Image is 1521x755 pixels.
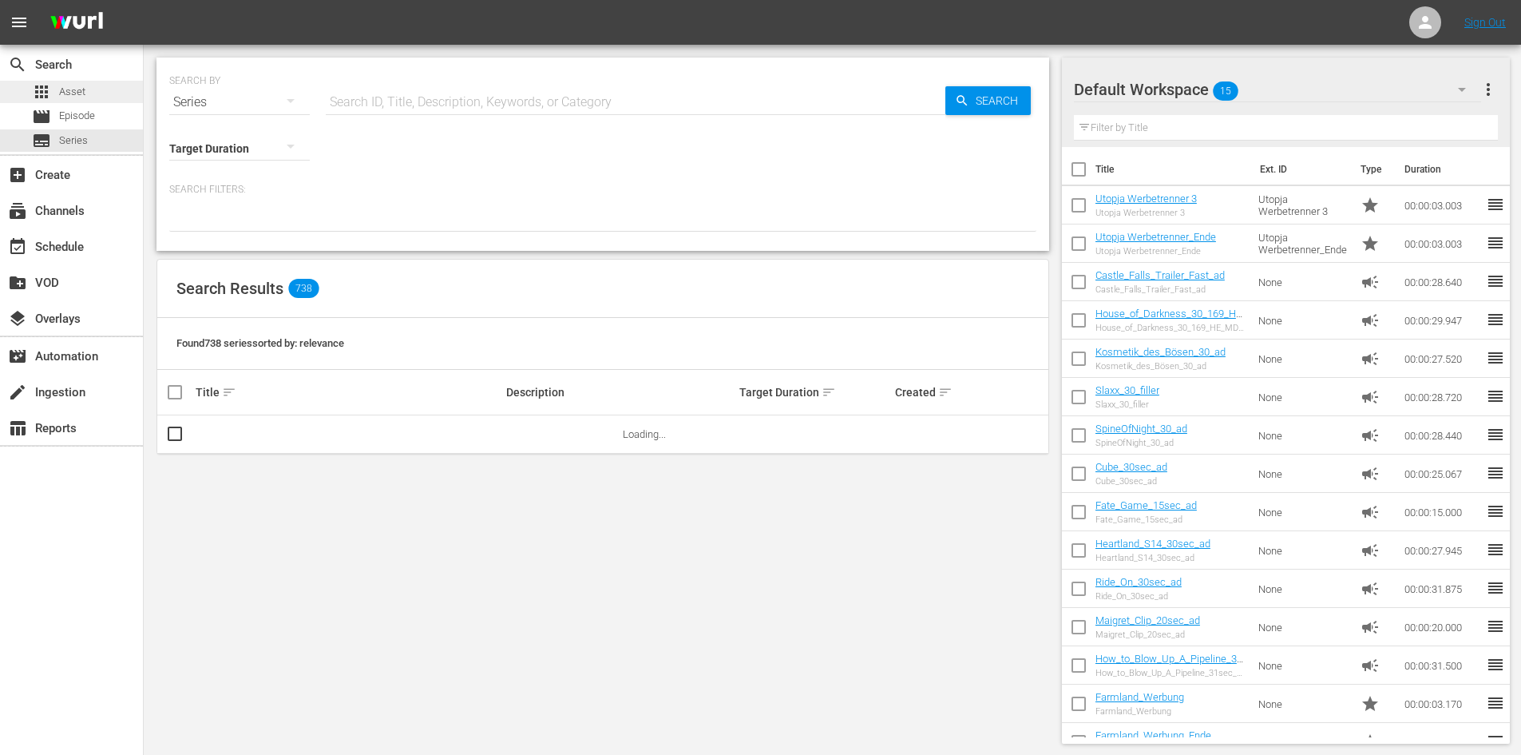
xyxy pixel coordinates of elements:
[1095,438,1187,448] div: SpineOfNight_30_ad
[1361,426,1380,445] span: Ad
[32,131,51,150] span: Series
[1361,694,1380,713] span: Promo
[1486,195,1505,214] span: reorder
[1095,323,1246,333] div: House_of_Darkness_30_169_HE_MD_Ad
[1095,653,1243,677] a: How_to_Blow_Up_A_Pipeline_31sec_ad
[1486,425,1505,444] span: reorder
[895,383,968,402] div: Created
[1095,553,1210,563] div: Heartland_S14_30sec_ad
[1095,591,1182,602] div: Ride_On_30sec_ad
[1095,630,1200,640] div: Maigret_Clip_20sec_ad
[1486,310,1505,329] span: reorder
[945,86,1031,115] button: Search
[8,273,27,292] span: VOD
[1486,617,1505,636] span: reorder
[1252,340,1354,378] td: None
[169,80,310,125] div: Series
[1095,476,1167,487] div: Cube_30sec_ad
[1252,416,1354,455] td: None
[1074,67,1481,112] div: Default Workspace
[1095,384,1159,396] a: Slaxx_30_filler
[1361,464,1380,483] span: Ad
[1361,196,1380,215] span: Promo
[1252,225,1354,263] td: Utopja Werbetrenner_Ende
[1095,691,1184,703] a: Farmland_Werbung
[1095,515,1197,525] div: Fate_Game_15sec_ad
[1398,378,1486,416] td: 00:00:28.720
[1486,463,1505,483] span: reorder
[1095,399,1159,410] div: Slaxx_30_filler
[969,86,1031,115] span: Search
[1095,147,1250,192] th: Title
[822,385,836,399] span: sort
[1095,576,1182,588] a: Ride_On_30sec_ad
[1464,16,1506,29] a: Sign Out
[1095,346,1226,358] a: Kosmetik_des_Bösen_30_ad
[1095,308,1242,332] a: House_of_Darkness_30_169_HE_MD_Ad
[1252,493,1354,531] td: None
[1398,225,1486,263] td: 00:00:03.003
[32,82,51,101] span: Asset
[1252,685,1354,723] td: None
[1095,284,1225,295] div: Castle_Falls_Trailer_Fast_ad
[1252,570,1354,608] td: None
[1095,269,1225,281] a: Castle_Falls_Trailer_Fast_ad
[1361,656,1380,675] span: Ad
[288,279,319,298] span: 738
[1095,193,1197,205] a: Utopja Werbetrenner 3
[1361,311,1380,330] span: Ad
[1095,361,1226,372] div: Kosmetik_des_Bösen_30_ad
[1398,531,1486,570] td: 00:00:27.945
[1095,668,1246,678] div: How_to_Blow_Up_A_Pipeline_31sec_ad
[1361,579,1380,598] span: Ad
[1252,608,1354,646] td: None
[1351,147,1395,192] th: Type
[59,84,85,100] span: Asset
[1252,531,1354,570] td: None
[176,337,344,349] span: Found 738 series sorted by: relevance
[59,133,88,149] span: Series
[8,237,27,256] span: Schedule
[1398,186,1486,225] td: 00:00:03.003
[1252,301,1354,340] td: None
[1398,608,1486,646] td: 00:00:20.000
[1486,693,1505,713] span: reorder
[1095,706,1184,717] div: Farmland_Werbung
[1095,729,1211,741] a: Farmland_Werbung_Ende
[739,383,890,402] div: Target Duration
[38,4,115,42] img: ans4CAIJ8jUAAAAAAAAAAAAAAAAAAAAAAAAgQb4GAAAAAAAAAAAAAAAAAAAAAAAAJMjXAAAAAAAAAAAAAAAAAAAAAAAAgAT5G...
[10,13,29,32] span: menu
[1252,186,1354,225] td: Utopja Werbetrenner 3
[1252,455,1354,493] td: None
[1398,263,1486,301] td: 00:00:28.640
[1398,340,1486,378] td: 00:00:27.520
[1095,246,1216,256] div: Utopja Werbetrenner_Ende
[1361,618,1380,637] span: Ad
[1252,378,1354,416] td: None
[1361,387,1380,407] span: Ad
[1252,646,1354,685] td: None
[222,385,236,399] span: sort
[1398,301,1486,340] td: 00:00:29.947
[1486,578,1505,598] span: reorder
[1095,499,1197,511] a: Fate_Game_15sec_ad
[1398,493,1486,531] td: 00:00:15.000
[1095,423,1187,435] a: SpineOfNight_30_ad
[1486,655,1505,674] span: reorder
[1361,541,1380,560] span: Ad
[1095,231,1216,243] a: Utopja Werbetrenner_Ende
[1398,570,1486,608] td: 00:00:31.875
[8,419,27,438] span: Reports
[1486,732,1505,751] span: reorder
[196,383,501,402] div: Title
[8,165,27,185] span: Create
[1398,685,1486,723] td: 00:00:03.170
[1095,461,1167,473] a: Cube_30sec_ad
[506,386,735,399] div: Description
[1486,502,1505,521] span: reorder
[8,201,27,221] span: Channels
[1486,348,1505,368] span: reorder
[1479,80,1498,99] span: more_vert
[1486,233,1505,252] span: reorder
[1361,733,1380,752] span: Promo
